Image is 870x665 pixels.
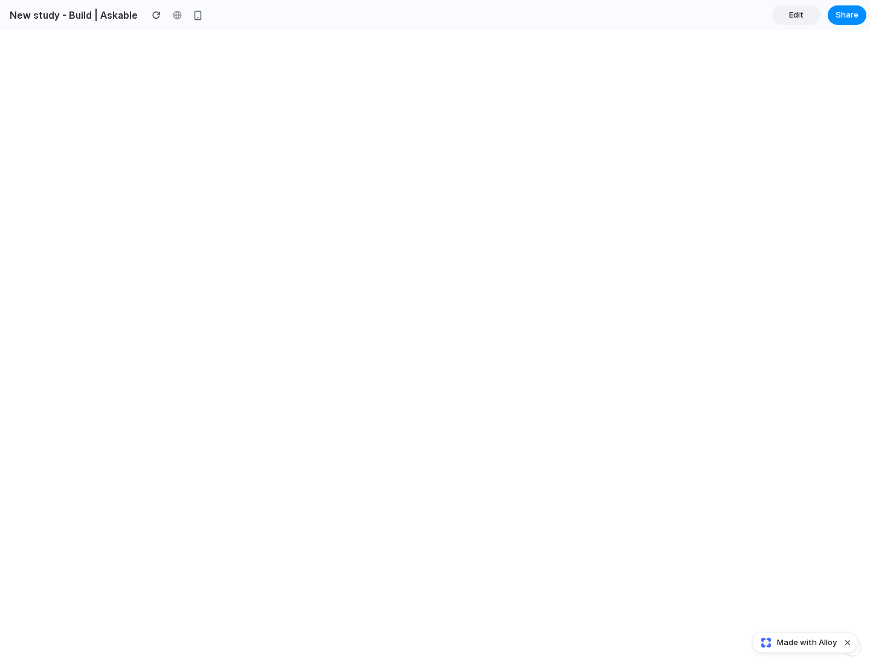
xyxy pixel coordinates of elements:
button: Share [828,5,866,25]
a: Edit [772,5,820,25]
span: Edit [789,9,804,21]
span: Made with Alloy [777,637,837,649]
h2: New study - Build | Askable [5,8,138,22]
button: Dismiss watermark [840,635,855,650]
a: Made with Alloy [753,637,838,649]
span: Share [836,9,859,21]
